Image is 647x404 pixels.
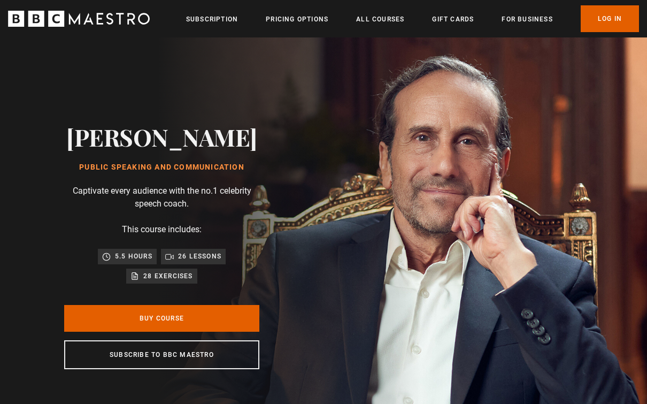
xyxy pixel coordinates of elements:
p: 26 lessons [178,251,221,262]
a: All Courses [356,14,404,25]
a: For business [502,14,552,25]
p: This course includes: [122,223,202,236]
p: 5.5 hours [115,251,152,262]
a: Log In [581,5,639,32]
h1: Public Speaking and Communication [66,163,257,172]
p: Captivate every audience with the no.1 celebrity speech coach. [64,185,259,210]
svg: BBC Maestro [8,11,150,27]
a: Subscribe to BBC Maestro [64,340,259,369]
nav: Primary [186,5,639,32]
a: Buy Course [64,305,259,332]
a: Gift Cards [432,14,474,25]
h2: [PERSON_NAME] [66,123,257,150]
p: 28 exercises [143,271,192,281]
a: Pricing Options [266,14,328,25]
a: Subscription [186,14,238,25]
